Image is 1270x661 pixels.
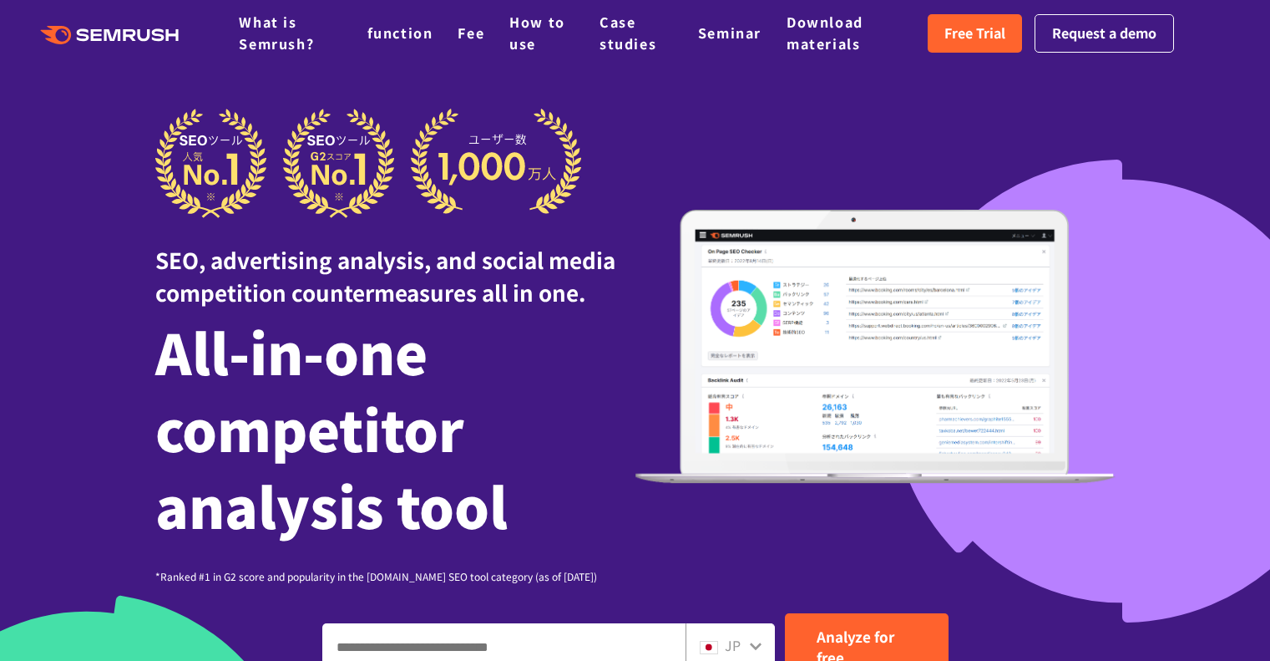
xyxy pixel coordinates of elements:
[1052,23,1156,43] font: Request a demo
[155,244,615,308] font: SEO, advertising analysis, and social media competition countermeasures all in one.
[155,569,597,583] font: *Ranked #1 in G2 score and popularity in the [DOMAIN_NAME] SEO tool category (as of [DATE])
[239,12,314,53] a: What is Semrush?
[698,23,761,43] a: Seminar
[367,23,433,43] a: function
[725,635,741,655] font: JP
[787,12,863,53] a: Download materials
[600,12,656,53] a: Case studies
[944,23,1005,43] font: Free Trial
[458,23,484,43] a: Fee
[155,388,508,545] font: competitor analysis tool
[928,14,1022,53] a: Free Trial
[155,311,428,391] font: All-in-one
[1035,14,1174,53] a: Request a demo
[509,12,565,53] a: How to use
